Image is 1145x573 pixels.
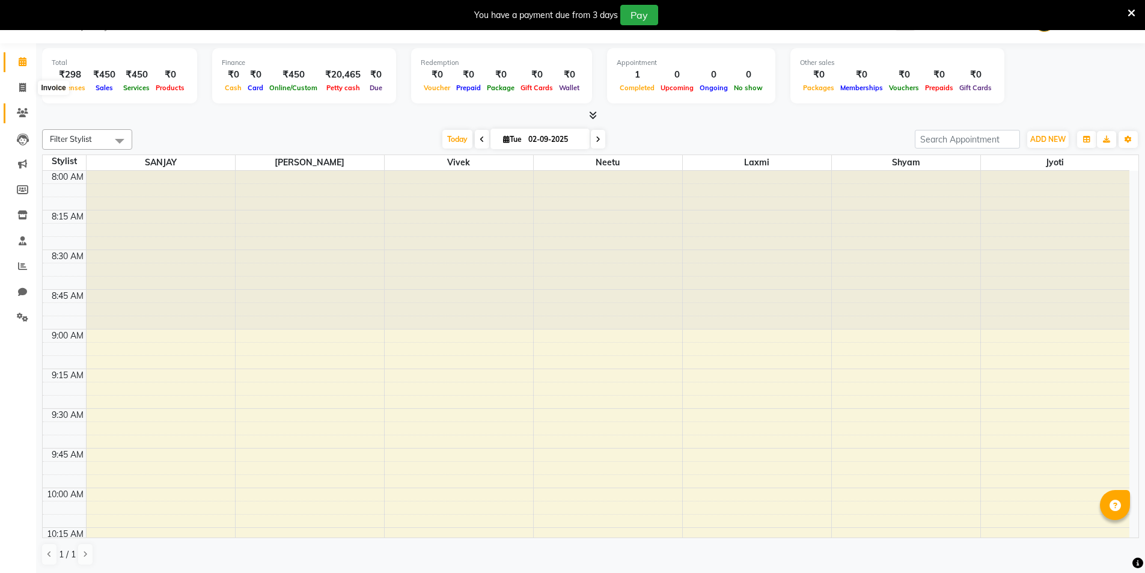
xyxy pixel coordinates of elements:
[922,84,956,92] span: Prepaids
[421,68,453,82] div: ₹0
[800,84,837,92] span: Packages
[52,68,88,82] div: ₹298
[93,84,116,92] span: Sales
[525,130,585,149] input: 2025-09-02
[474,9,618,22] div: You have a payment due from 3 days
[266,68,320,82] div: ₹450
[87,155,235,170] span: SANJAY
[800,58,995,68] div: Other sales
[44,528,86,541] div: 10:15 AM
[832,155,980,170] span: Shyam
[534,155,682,170] span: Neetu
[49,250,86,263] div: 8:30 AM
[731,68,766,82] div: 0
[484,68,518,82] div: ₹0
[421,58,582,68] div: Redemption
[50,134,92,144] span: Filter Stylist
[49,290,86,302] div: 8:45 AM
[88,68,120,82] div: ₹450
[49,369,86,382] div: 9:15 AM
[385,155,533,170] span: Vivek
[222,68,245,82] div: ₹0
[500,135,525,144] span: Tue
[44,488,86,501] div: 10:00 AM
[683,155,831,170] span: laxmi
[697,84,731,92] span: Ongoing
[453,68,484,82] div: ₹0
[266,84,320,92] span: Online/Custom
[731,84,766,92] span: No show
[222,58,386,68] div: Finance
[697,68,731,82] div: 0
[222,84,245,92] span: Cash
[886,68,922,82] div: ₹0
[49,210,86,223] div: 8:15 AM
[245,68,266,82] div: ₹0
[981,155,1130,170] span: Jyoti
[236,155,384,170] span: [PERSON_NAME]
[1095,525,1133,561] iframe: chat widget
[1030,135,1066,144] span: ADD NEW
[658,68,697,82] div: 0
[800,68,837,82] div: ₹0
[49,409,86,421] div: 9:30 AM
[518,68,556,82] div: ₹0
[367,84,385,92] span: Due
[556,84,582,92] span: Wallet
[837,84,886,92] span: Memberships
[922,68,956,82] div: ₹0
[153,84,188,92] span: Products
[453,84,484,92] span: Prepaid
[518,84,556,92] span: Gift Cards
[956,68,995,82] div: ₹0
[658,84,697,92] span: Upcoming
[43,155,86,168] div: Stylist
[1027,131,1069,148] button: ADD NEW
[620,5,658,25] button: Pay
[320,68,365,82] div: ₹20,465
[49,449,86,461] div: 9:45 AM
[323,84,363,92] span: Petty cash
[956,84,995,92] span: Gift Cards
[421,84,453,92] span: Voucher
[49,329,86,342] div: 9:00 AM
[886,84,922,92] span: Vouchers
[484,84,518,92] span: Package
[153,68,188,82] div: ₹0
[52,58,188,68] div: Total
[49,171,86,183] div: 8:00 AM
[59,548,76,561] span: 1 / 1
[38,81,69,95] div: Invoice
[120,84,153,92] span: Services
[617,58,766,68] div: Appointment
[120,68,153,82] div: ₹450
[617,84,658,92] span: Completed
[837,68,886,82] div: ₹0
[245,84,266,92] span: Card
[556,68,582,82] div: ₹0
[365,68,386,82] div: ₹0
[442,130,472,149] span: Today
[617,68,658,82] div: 1
[915,130,1020,149] input: Search Appointment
